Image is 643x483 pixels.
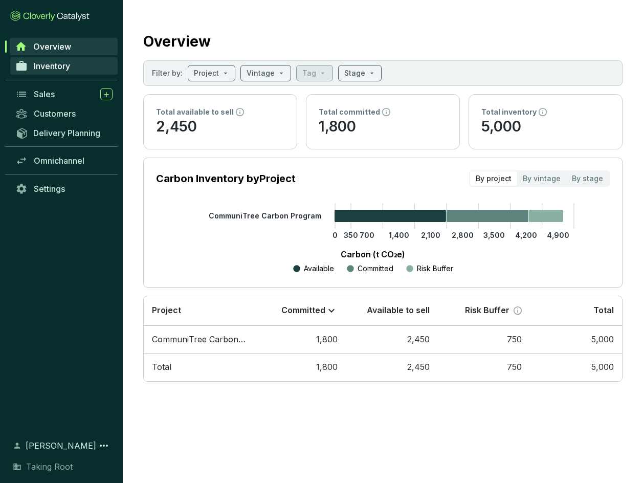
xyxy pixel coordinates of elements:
div: By vintage [517,171,566,186]
span: Customers [34,108,76,119]
td: 2,450 [346,353,438,381]
span: Settings [34,184,65,194]
p: Carbon Inventory by Project [156,171,296,186]
td: 1,800 [254,353,346,381]
p: Tag [302,68,316,78]
a: Settings [10,180,118,197]
p: Risk Buffer [417,264,453,274]
tspan: 2,100 [421,231,440,239]
span: [PERSON_NAME] [26,440,96,452]
span: Sales [34,89,55,99]
span: Inventory [34,61,70,71]
tspan: 1,400 [389,231,409,239]
td: 2,450 [346,325,438,354]
div: By stage [566,171,609,186]
tspan: 3,500 [483,231,505,239]
td: 750 [438,353,530,381]
p: 1,800 [319,117,447,137]
p: Carbon (t CO₂e) [171,248,574,260]
td: CommuniTree Carbon Program [144,325,254,354]
a: Customers [10,105,118,122]
p: Risk Buffer [465,305,509,316]
div: segmented control [469,170,610,187]
td: Total [144,353,254,381]
a: Delivery Planning [10,124,118,141]
tspan: 700 [360,231,374,239]
span: Delivery Planning [33,128,100,138]
a: Sales [10,85,118,103]
h2: Overview [143,31,211,52]
td: 5,000 [530,325,622,354]
tspan: 350 [344,231,358,239]
p: Committed [358,264,393,274]
span: Overview [33,41,71,52]
p: Total inventory [481,107,537,117]
a: Overview [10,38,118,55]
p: 2,450 [156,117,284,137]
div: By project [470,171,517,186]
tspan: 2,800 [452,231,474,239]
p: Total committed [319,107,380,117]
p: Total available to sell [156,107,234,117]
td: 1,800 [254,325,346,354]
tspan: 4,900 [547,231,569,239]
tspan: 4,200 [515,231,537,239]
td: 5,000 [530,353,622,381]
th: Available to sell [346,296,438,325]
tspan: 0 [332,231,338,239]
td: 750 [438,325,530,354]
span: Omnichannel [34,156,84,166]
th: Project [144,296,254,325]
a: Inventory [10,57,118,75]
p: Available [304,264,334,274]
p: 5,000 [481,117,610,137]
p: Committed [281,305,325,316]
tspan: CommuniTree Carbon Program [209,211,321,220]
p: Filter by: [152,68,183,78]
th: Total [530,296,622,325]
span: Taking Root [26,460,73,473]
a: Omnichannel [10,152,118,169]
